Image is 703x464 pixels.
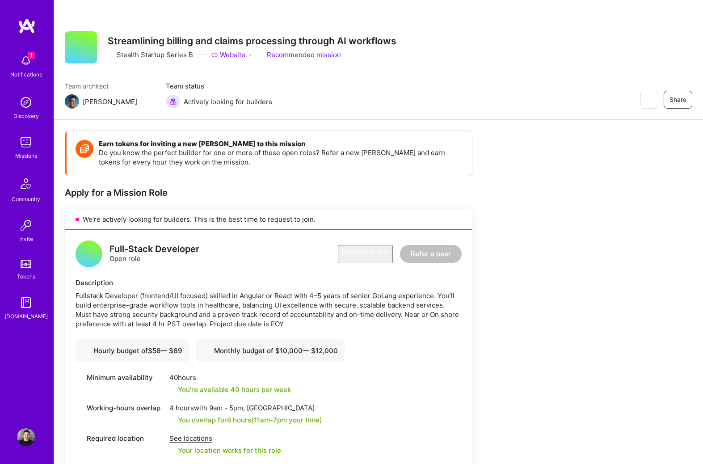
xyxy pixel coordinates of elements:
[17,133,35,151] img: teamwork
[17,428,35,446] img: User Avatar
[15,428,37,446] a: User Avatar
[203,346,338,355] div: Monthly budget of $ 10,000 — $ 12,000
[17,216,35,234] img: Invite
[169,417,176,423] i: icon Check
[669,95,686,104] span: Share
[76,140,93,158] img: Token icon
[108,50,193,59] div: Stealth Startup Series B
[400,245,462,263] button: Refer a peer
[13,111,39,121] div: Discovery
[169,447,176,454] i: icon Check
[82,347,89,354] i: icon Cash
[17,93,35,111] img: discovery
[17,52,35,70] img: bell
[108,51,115,59] i: icon CompanyGray
[169,403,322,413] div: 4 hours with [GEOGRAPHIC_DATA]
[109,245,199,263] div: Open role
[166,94,180,109] img: Actively looking for builders
[169,373,291,382] div: 40 hours
[178,415,322,425] div: You overlap for 8 hours ( your time)
[169,385,291,394] div: You're available 40 hours per week
[645,96,652,103] i: icon EyeClosed
[664,91,692,109] button: Share
[99,140,463,148] h4: Earn tokens for inviting a new [PERSON_NAME] to this mission
[76,291,462,329] div: Fullstack Developer (frontend/UI focused) skilled in Angular or React with 4–5 years of senior Go...
[76,373,165,382] div: Minimum availability
[207,404,247,412] span: 9am - 5pm ,
[184,97,272,106] span: Actively looking for builders
[4,312,48,321] div: [DOMAIN_NAME]
[256,51,263,59] i: icon PurpleRibbon
[19,234,33,244] div: Invite
[99,148,463,167] p: Do you know the perfect builder for one or more of these open roles? Refer a new [PERSON_NAME] an...
[83,97,137,106] div: [PERSON_NAME]
[76,435,82,442] i: icon Location
[169,434,281,443] div: See locations
[256,50,341,59] div: Recommended mission
[254,416,287,424] span: 11am - 7pm
[203,347,210,354] i: icon Cash
[108,35,396,46] h3: Streamlining billing and claims processing through AI workflows
[28,52,35,59] span: 1
[65,81,148,91] span: Team architect
[250,50,252,59] div: ·
[10,70,42,79] div: Notifications
[109,245,199,254] div: Full-Stack Developer
[17,272,35,281] div: Tokens
[76,374,82,381] i: icon Clock
[65,209,472,230] div: We’re actively looking for builders. This is the best time to request to join.
[76,278,462,287] div: Description
[82,346,182,355] div: Hourly budget of $ 58 — $ 69
[15,151,37,160] div: Missions
[211,50,245,59] a: Website
[65,187,472,198] div: Apply for a Mission Role
[15,173,37,194] img: Community
[65,94,79,109] img: Team Architect
[338,245,393,263] button: Request to join
[169,386,176,393] i: icon Check
[76,434,165,443] div: Required location
[12,194,40,204] div: Community
[141,98,148,105] i: icon Mail
[76,403,165,413] div: Working-hours overlap
[166,81,272,91] span: Team status
[18,18,36,34] img: logo
[17,294,35,312] img: guide book
[169,446,281,455] div: Your location works for this role
[76,405,82,411] i: icon World
[21,260,31,268] img: tokens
